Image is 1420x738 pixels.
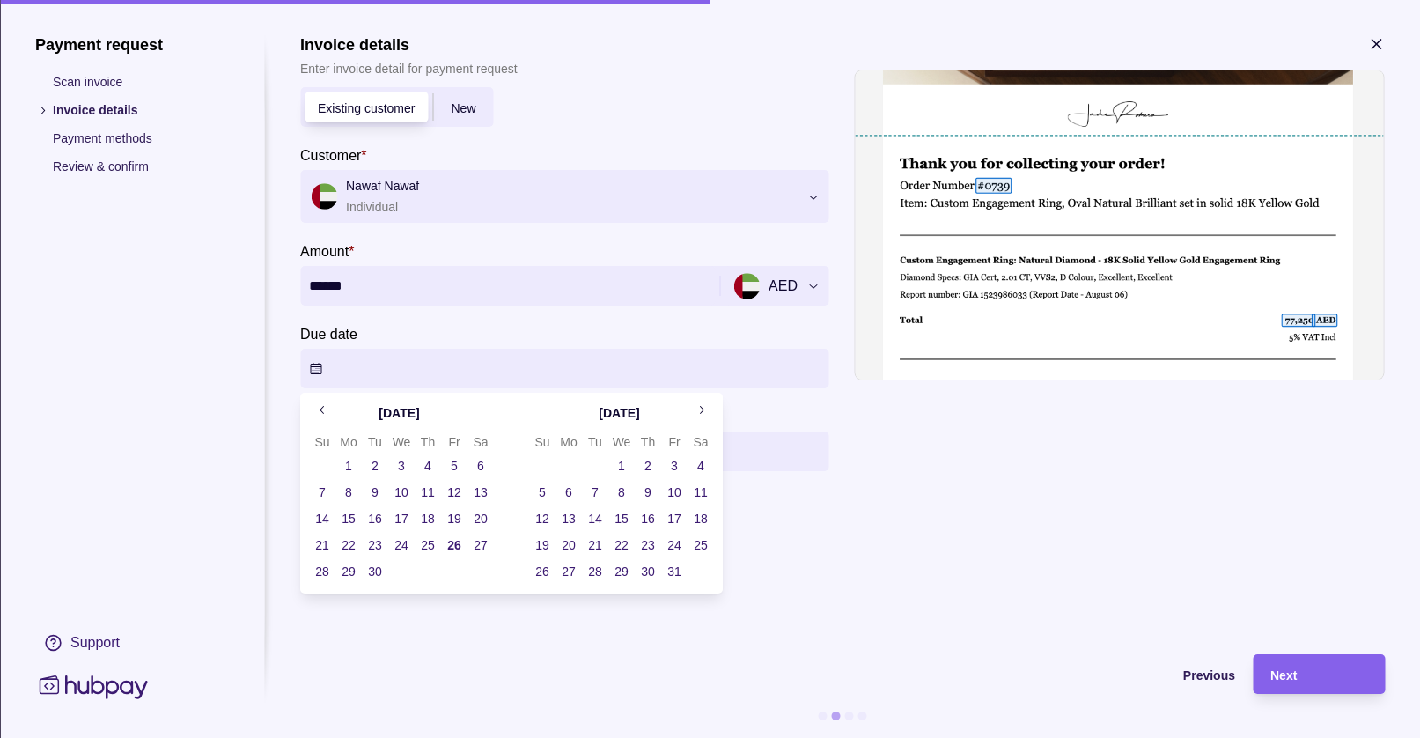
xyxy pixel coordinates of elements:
button: 16 [363,506,387,531]
button: 24 [389,533,414,557]
button: 30 [363,559,387,584]
button: 4 [416,454,440,478]
button: 2 [636,454,660,478]
th: Thursday [635,432,661,453]
button: Due date [300,349,828,388]
button: 19 [442,506,467,531]
th: Friday [661,432,688,453]
th: Monday [335,432,362,453]
th: Saturday [688,432,714,453]
button: 11 [688,480,713,505]
button: 15 [609,506,634,531]
p: Amount [300,244,349,259]
p: Customer [300,148,361,163]
button: 10 [389,480,414,505]
th: Monday [555,432,582,453]
p: Nawaf Nawaf [346,176,796,196]
button: 22 [336,533,361,557]
p: Due date [300,327,357,342]
button: 29 [336,559,361,584]
button: 14 [310,506,335,531]
button: 31 [662,559,687,584]
button: 22 [609,533,634,557]
button: 23 [636,533,660,557]
th: Wednesday [388,432,415,453]
button: 13 [468,480,493,505]
div: newRemitter [300,87,494,127]
button: 11 [416,480,440,505]
button: 5 [442,454,467,478]
div: Support [70,633,120,653]
button: 20 [468,506,493,531]
h1: Payment request [35,35,229,55]
span: Previous [1183,668,1235,683]
button: 18 [688,506,713,531]
button: 30 [636,559,660,584]
button: 24 [662,533,687,557]
button: 3 [662,454,687,478]
th: Saturday [467,432,494,453]
button: 8 [336,480,361,505]
button: 19 [530,533,555,557]
button: 9 [363,480,387,505]
div: [DATE] [379,403,419,423]
button: 6 [556,480,581,505]
button: 20 [556,533,581,557]
input: amount [309,266,706,306]
button: 6 [468,454,493,478]
img: Invoice preview [855,70,1383,380]
th: Sunday [309,432,335,453]
th: Sunday [529,432,555,453]
label: Customer [300,144,367,166]
button: 25 [416,533,440,557]
button: 12 [530,506,555,531]
span: New [451,101,475,115]
img: ae [311,183,337,210]
button: 29 [609,559,634,584]
button: 7 [583,480,607,505]
th: Tuesday [582,432,608,453]
button: 15 [336,506,361,531]
p: Invoice details [53,100,229,120]
button: 17 [662,506,687,531]
button: 16 [636,506,660,531]
button: 1 [609,454,634,478]
th: Wednesday [608,432,635,453]
button: 8 [609,480,634,505]
button: 3 [389,454,414,478]
span: Next [1270,668,1297,683]
span: Existing customer [318,101,415,115]
button: 17 [389,506,414,531]
button: 25 [688,533,713,557]
button: 27 [468,533,493,557]
button: 21 [583,533,607,557]
p: Payment methods [53,129,229,148]
button: 26 [442,533,467,557]
button: 27 [556,559,581,584]
button: 4 [688,454,713,478]
button: 26 [530,559,555,584]
button: 1 [336,454,361,478]
p: Enter invoice detail for payment request [300,59,518,78]
button: 18 [416,506,440,531]
button: 13 [556,506,581,531]
h1: Invoice details [300,35,518,55]
button: 21 [310,533,335,557]
button: Go to previous month [309,398,335,424]
th: Friday [441,432,467,453]
p: Scan invoice [53,72,229,92]
button: 5 [530,480,555,505]
th: Tuesday [362,432,388,453]
button: 7 [310,480,335,505]
button: 2 [363,454,387,478]
div: [DATE] [599,403,639,423]
button: 10 [662,480,687,505]
button: 12 [442,480,467,505]
button: 28 [583,559,607,584]
button: 28 [310,559,335,584]
button: 9 [636,480,660,505]
label: Amount [300,240,354,262]
button: 23 [363,533,387,557]
p: Review & confirm [53,157,229,176]
button: Go to next month [688,398,714,424]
